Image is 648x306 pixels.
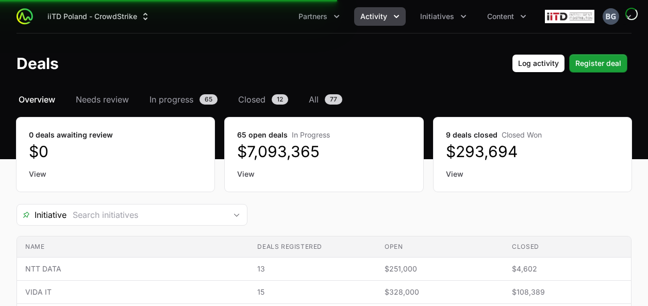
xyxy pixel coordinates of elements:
[272,94,288,105] span: 12
[33,7,533,26] div: Main navigation
[360,11,387,22] span: Activity
[354,7,406,26] button: Activity
[238,93,265,106] span: Closed
[74,93,131,106] a: Needs review
[16,93,632,106] nav: Deals navigation
[414,7,473,26] button: Initiatives
[16,93,57,106] a: Overview
[309,93,319,106] span: All
[76,93,129,106] span: Needs review
[16,8,33,25] img: ActivitySource
[569,54,627,73] button: Register deal
[512,54,627,73] div: Primary actions
[29,169,202,179] a: View
[512,54,565,73] button: Log activity
[385,264,495,274] span: $251,000
[545,6,594,27] img: iiTD Poland
[67,205,226,225] input: Search initiatives
[257,287,368,297] span: 15
[298,11,327,22] span: Partners
[481,7,533,26] div: Content menu
[487,11,514,22] span: Content
[237,169,410,179] a: View
[19,93,55,106] span: Overview
[512,287,623,297] span: $108,389
[376,236,504,258] th: Open
[25,287,241,297] span: VIDA IT
[603,8,619,25] img: Bartosz Galoch
[518,57,559,70] span: Log activity
[257,264,368,274] span: 13
[292,130,330,139] span: In Progress
[149,93,193,106] span: In progress
[200,94,218,105] span: 65
[446,169,619,179] a: View
[237,130,410,140] dt: 65 open deals
[504,236,631,258] th: Closed
[325,94,342,105] span: 77
[502,130,542,139] span: Closed Won
[307,93,344,106] a: All77
[385,287,495,297] span: $328,000
[29,142,202,161] dd: $0
[16,54,59,73] h1: Deals
[25,264,241,274] span: NTT DATA
[41,7,157,26] button: iiTD Poland - CrowdStrike
[249,236,376,258] th: Deals registered
[29,130,202,140] dt: 0 deals awaiting review
[575,57,621,70] span: Register deal
[292,7,346,26] div: Partners menu
[41,7,157,26] div: Supplier switch menu
[414,7,473,26] div: Initiatives menu
[292,7,346,26] button: Partners
[236,93,290,106] a: Closed12
[17,209,67,221] span: Initiative
[17,236,249,258] th: Name
[446,130,619,140] dt: 9 deals closed
[512,264,623,274] span: $4,602
[147,93,220,106] a: In progress65
[420,11,454,22] span: Initiatives
[354,7,406,26] div: Activity menu
[226,205,247,225] div: Open
[237,142,410,161] dd: $7,093,365
[446,142,619,161] dd: $293,694
[481,7,533,26] button: Content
